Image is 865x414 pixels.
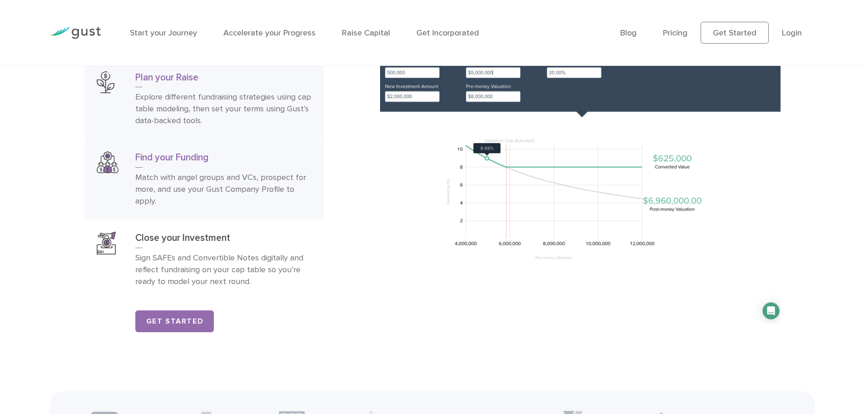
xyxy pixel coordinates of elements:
img: Gust Logo [50,27,101,39]
p: Match with angel groups and VCs, prospect for more, and use your Gust Company Profile to apply. [135,172,312,207]
a: Get Started [135,310,214,332]
p: Sign SAFEs and Convertible Notes digitally and reflect fundraising on your cap table so you’re re... [135,252,312,288]
img: Plan Your Raise [380,17,780,324]
a: Get Incorporated [416,28,479,38]
a: Get Started [701,22,769,44]
p: Explore different fundraising strategies using cap table modeling, then set your terms using Gust... [135,91,312,127]
h3: Close your Investment [135,232,312,248]
a: Accelerate your Progress [223,28,316,38]
a: Blog [620,28,637,38]
a: Start your Journey [130,28,197,38]
h3: Plan your Raise [135,71,312,88]
a: Raise Capital [342,28,390,38]
img: Find Your Funding [97,151,119,173]
a: Login [782,28,802,38]
a: Close Your InvestmentClose your InvestmentSign SAFEs and Convertible Notes digitally and reflect ... [84,219,324,300]
h3: Find your Funding [135,151,312,168]
img: Close Your Investment [97,232,115,254]
a: Plan Your RaisePlan your RaiseExplore different fundraising strategies using cap table modeling, ... [84,59,324,140]
a: Pricing [663,28,687,38]
img: Plan Your Raise [97,71,114,94]
a: Find Your FundingFind your FundingMatch with angel groups and VCs, prospect for more, and use you... [84,139,324,219]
